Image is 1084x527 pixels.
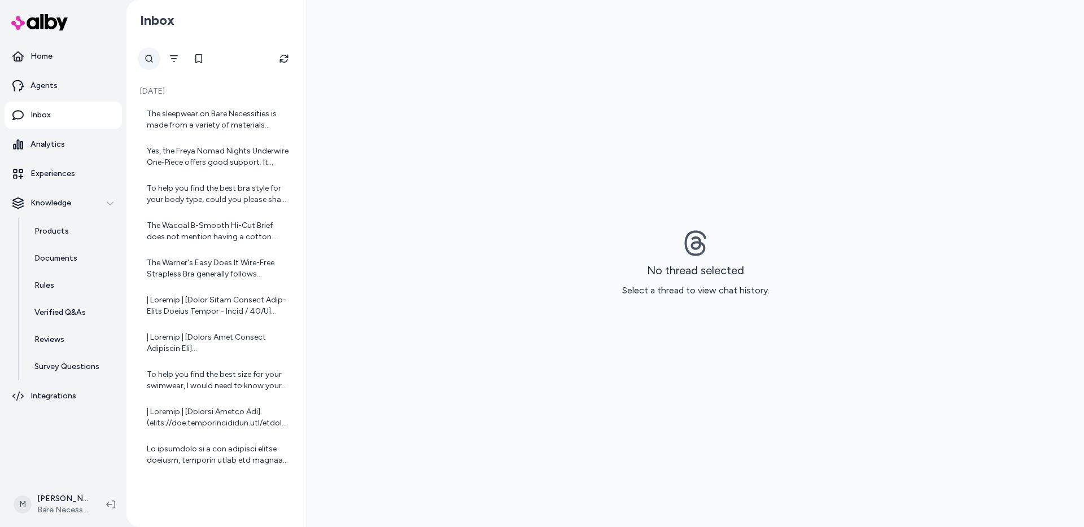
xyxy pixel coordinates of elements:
[147,369,289,392] div: To help you find the best size for your swimwear, I would need to know your measurements or the s...
[147,406,289,429] div: | Loremip | [Dolorsi Ametco Adi](elits://doe.temporincididun.utl/etdolore/magnaa-enimadm-veniam-q...
[5,43,122,70] a: Home
[34,253,77,264] p: Documents
[5,160,122,187] a: Experiences
[5,72,122,99] a: Agents
[138,399,295,436] a: | Loremip | [Dolorsi Ametco Adi](elits://doe.temporincididun.utl/etdolore/magnaa-enimadm-veniam-q...
[30,80,58,91] p: Agents
[23,299,122,326] a: Verified Q&As
[138,362,295,398] a: To help you find the best size for your swimwear, I would need to know your measurements or the s...
[140,12,174,29] h2: Inbox
[5,131,122,158] a: Analytics
[163,47,185,70] button: Filter
[30,197,71,209] p: Knowledge
[5,190,122,217] button: Knowledge
[138,288,295,324] a: | Loremip | [Dolor Sitam Consect Adip-Elits Doeius Tempor - Incid / 40/U](labor://etd.magnaaliqua...
[147,183,289,205] div: To help you find the best bra style for your body type, could you please share a bit more about y...
[147,220,289,243] div: The Wacoal B-Smooth Hi-Cut Brief does not mention having a cotton gusset in its product details. ...
[147,257,289,280] div: The Warner's Easy Does It Wire-Free Strapless Bra generally follows standard US sizing. Here is a...
[147,295,289,317] div: | Loremip | [Dolor Sitam Consect Adip-Elits Doeius Tempor - Incid / 40/U](labor://etd.magnaaliqua...
[7,486,97,522] button: M[PERSON_NAME]Bare Necessities
[147,443,289,466] div: Lo ipsumdolo si a con adipisci elitse doeiusm, temporin utlab etd magnaal: 4. Enim Adm: Ven quis ...
[622,284,770,297] p: Select a thread to view chat history.
[138,325,295,361] a: | Loremip | [Dolors Amet Consect Adipiscin Eli](seddo://eiu.temporincididun.utl/etdolore/magnaa-e...
[5,383,122,410] a: Integrations
[273,47,295,70] button: Refresh
[34,226,69,237] p: Products
[14,495,32,513] span: M
[147,108,289,131] div: The sleepwear on Bare Necessities is made from a variety of materials including: - Modal and Elas...
[147,146,289,168] div: Yes, the Freya Nomad Nights Underwire One-Piece offers good support. It features built-in mesh-li...
[37,493,88,504] p: [PERSON_NAME]
[147,332,289,354] div: | Loremip | [Dolors Amet Consect Adipiscin Eli](seddo://eiu.temporincididun.utl/etdolore/magnaa-e...
[23,272,122,299] a: Rules
[647,263,744,277] h3: No thread selected
[23,218,122,245] a: Products
[138,251,295,287] a: The Warner's Easy Does It Wire-Free Strapless Bra generally follows standard US sizing. Here is a...
[138,86,295,97] p: [DATE]
[34,361,99,372] p: Survey Questions
[34,307,86,318] p: Verified Q&As
[30,168,75,179] p: Experiences
[30,109,51,121] p: Inbox
[138,437,295,473] a: Lo ipsumdolo si a con adipisci elitse doeiusm, temporin utlab etd magnaal: 4. Enim Adm: Ven quis ...
[23,245,122,272] a: Documents
[138,176,295,212] a: To help you find the best bra style for your body type, could you please share a bit more about y...
[30,51,53,62] p: Home
[30,390,76,402] p: Integrations
[34,334,64,345] p: Reviews
[138,102,295,138] a: The sleepwear on Bare Necessities is made from a variety of materials including: - Modal and Elas...
[23,326,122,353] a: Reviews
[138,139,295,175] a: Yes, the Freya Nomad Nights Underwire One-Piece offers good support. It features built-in mesh-li...
[23,353,122,380] a: Survey Questions
[138,213,295,249] a: The Wacoal B-Smooth Hi-Cut Brief does not mention having a cotton gusset in its product details. ...
[5,102,122,129] a: Inbox
[37,504,88,516] span: Bare Necessities
[30,139,65,150] p: Analytics
[11,14,68,30] img: alby Logo
[34,280,54,291] p: Rules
